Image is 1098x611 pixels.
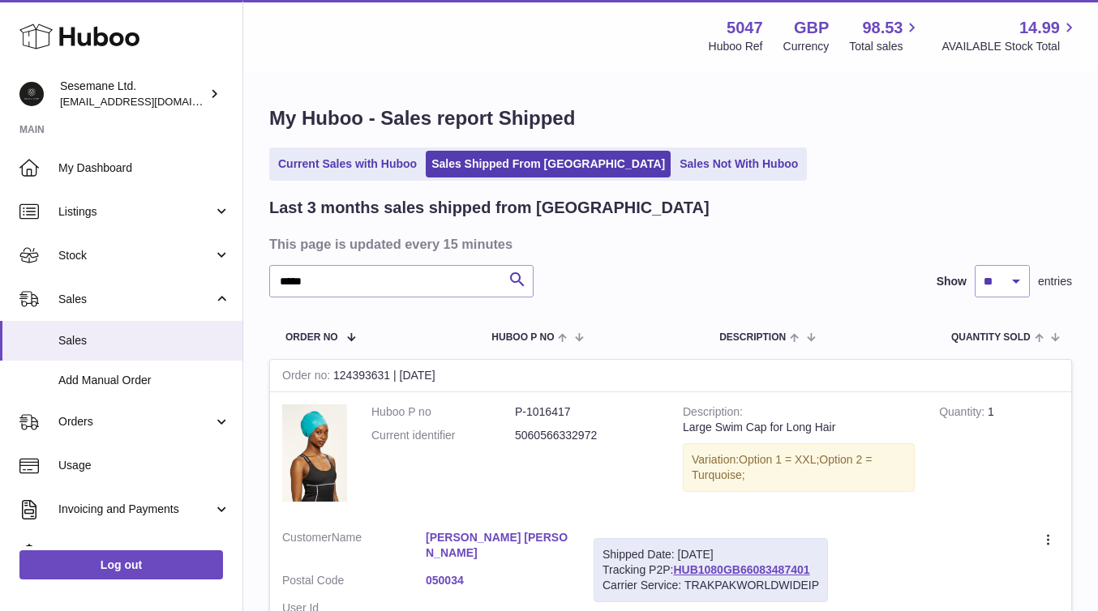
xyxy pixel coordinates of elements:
span: Cases [58,545,230,561]
span: entries [1038,274,1072,289]
a: 98.53 Total sales [849,17,921,54]
h3: This page is updated every 15 minutes [269,235,1068,253]
strong: 5047 [727,17,763,39]
div: Carrier Service: TRAKPAKWORLDWIDEIP [603,578,819,593]
dt: Name [282,530,426,565]
span: 14.99 [1019,17,1060,39]
span: Invoicing and Payments [58,502,213,517]
span: Orders [58,414,213,429]
strong: Description [683,405,743,422]
span: Stock [58,248,213,263]
span: Listings [58,204,213,220]
td: 1 [927,392,1071,518]
span: Description [719,332,786,343]
dt: Postal Code [282,573,426,592]
img: info@soulcap.com [19,82,44,106]
dt: Huboo P no [371,404,515,420]
span: Quantity Sold [951,332,1031,343]
span: Huboo P no [491,332,554,343]
div: Large Swim Cap for Long Hair [683,420,915,435]
span: Total sales [849,39,921,54]
a: 050034 [426,573,569,588]
h1: My Huboo - Sales report Shipped [269,105,1072,131]
div: Tracking P2P: [594,538,828,602]
dt: Current identifier [371,428,515,443]
a: HUB1080GB66083487401 [673,563,809,576]
h2: Last 3 months sales shipped from [GEOGRAPHIC_DATA] [269,197,710,219]
span: Customer [282,531,332,544]
div: Currency [783,39,830,54]
span: My Dashboard [58,160,230,176]
span: Sales [58,292,213,307]
div: 124393631 | [DATE] [270,360,1071,392]
span: Add Manual Order [58,373,230,388]
dd: P-1016417 [515,404,658,420]
div: Shipped Date: [DATE] [603,547,819,562]
span: Order No [285,332,338,343]
span: Option 1 = XXL; [739,453,819,466]
a: Sales Not With Huboo [674,151,804,177]
span: Sales [58,333,230,348]
span: 98.53 [862,17,903,39]
a: 14.99 AVAILABLE Stock Total [941,17,1079,54]
a: [PERSON_NAME] [PERSON_NAME] [426,530,569,561]
span: Usage [58,458,230,473]
label: Show [937,274,967,289]
a: Current Sales with Huboo [272,151,422,177]
span: AVAILABLE Stock Total [941,39,1079,54]
strong: GBP [794,17,829,39]
strong: Quantity [939,405,988,422]
span: Option 2 = Turquoise; [692,453,872,481]
dd: 5060566332972 [515,428,658,443]
a: Sales Shipped From [GEOGRAPHIC_DATA] [426,151,671,177]
div: Sesemane Ltd. [60,79,206,109]
strong: Order no [282,369,333,386]
img: 50471738255071.jpeg [282,404,347,502]
span: [EMAIL_ADDRESS][DOMAIN_NAME] [60,95,238,108]
div: Variation: [683,443,915,492]
div: Huboo Ref [709,39,763,54]
a: Log out [19,550,223,579]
